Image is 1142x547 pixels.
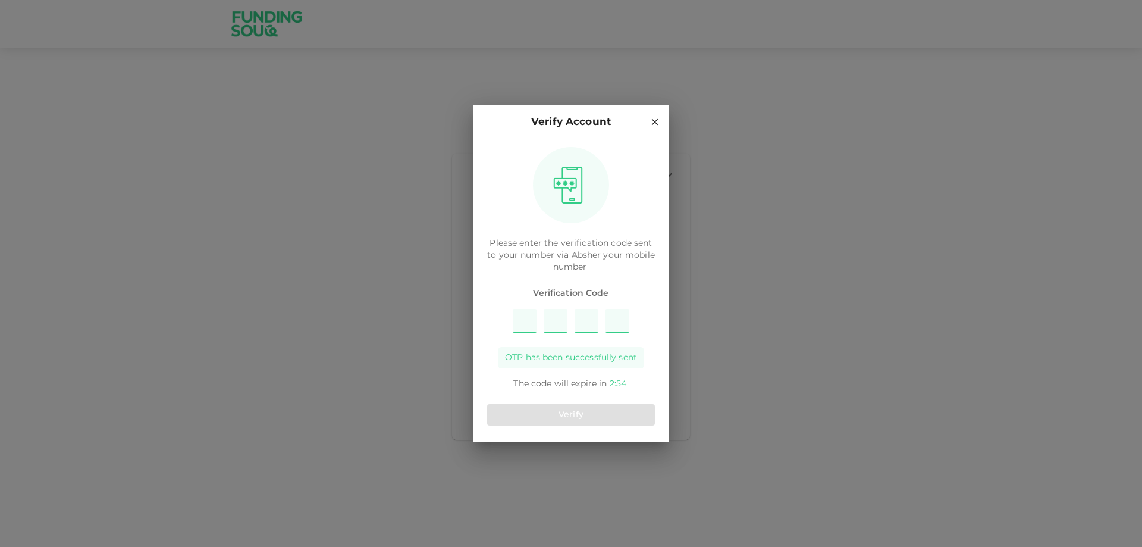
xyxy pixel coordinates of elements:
span: your mobile number [553,251,655,271]
span: Verification Code [487,287,655,299]
input: Please enter OTP character 3 [575,309,598,333]
p: Please enter the verification code sent to your number via Absher [487,237,655,273]
span: 2 : 54 [610,380,626,388]
input: Please enter OTP character 4 [605,309,629,333]
input: Please enter OTP character 1 [513,309,537,333]
span: OTP has been successfully sent [505,352,637,364]
p: Verify Account [531,114,611,130]
input: Please enter OTP character 2 [544,309,567,333]
span: The code will expire in [513,380,607,388]
img: otpImage [549,166,587,204]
